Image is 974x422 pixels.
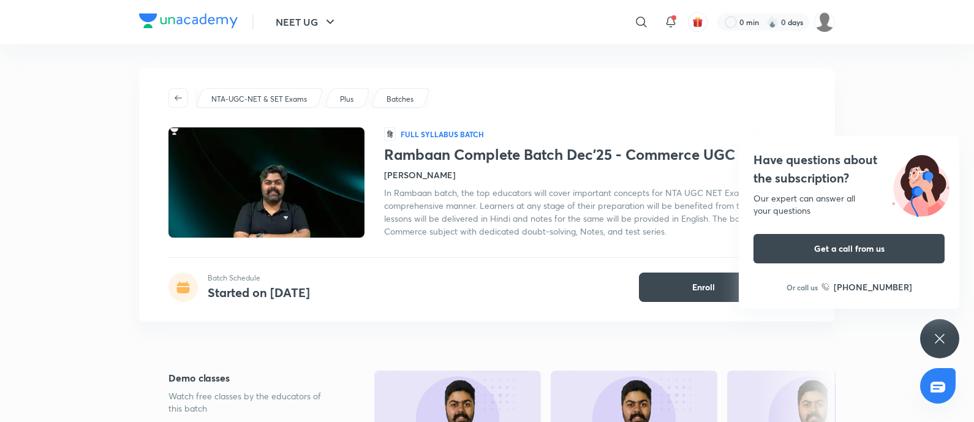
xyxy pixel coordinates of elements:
[340,94,353,105] p: Plus
[753,234,945,263] button: Get a call from us
[139,13,238,31] a: Company Logo
[639,273,768,302] button: Enroll
[167,126,366,239] img: Thumbnail
[692,17,703,28] img: avatar
[384,127,396,141] span: हि
[882,151,959,217] img: ttu_illustration_new.svg
[208,273,310,284] p: Batch Schedule
[385,94,416,105] a: Batches
[168,371,335,385] h5: Demo classes
[139,13,238,28] img: Company Logo
[688,12,708,32] button: avatar
[834,281,912,293] h6: [PHONE_NUMBER]
[211,94,307,105] p: NTA-UGC-NET & SET Exams
[401,129,484,139] p: Full Syllabus Batch
[821,281,912,293] a: [PHONE_NUMBER]
[387,94,413,105] p: Batches
[753,192,945,217] div: Our expert can answer all your questions
[814,12,835,32] img: Preeti patil
[384,187,793,237] span: In Rambaan batch, the top educators will cover important concepts for NTA UGC NET Exam in a very ...
[753,151,945,187] h4: Have questions about the subscription?
[210,94,309,105] a: NTA-UGC-NET & SET Exams
[338,94,356,105] a: Plus
[168,390,335,415] p: Watch free classes by the educators of this batch
[384,146,806,164] h1: Rambaan Complete Batch Dec'25 - Commerce UGC NET
[208,284,310,301] h4: Started on [DATE]
[268,10,345,34] button: NEET UG
[384,168,456,181] h4: [PERSON_NAME]
[692,281,715,293] span: Enroll
[787,282,818,293] p: Or call us
[766,16,779,28] img: streak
